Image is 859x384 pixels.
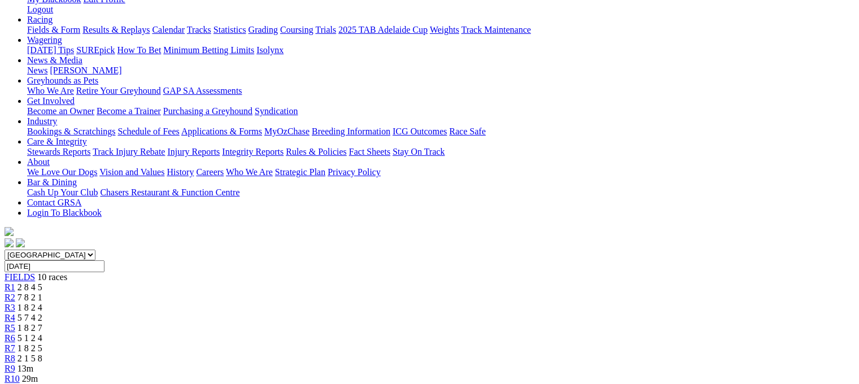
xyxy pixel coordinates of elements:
[82,25,150,34] a: Results & Replays
[27,126,115,136] a: Bookings & Scratchings
[22,374,38,383] span: 29m
[181,126,262,136] a: Applications & Forms
[5,282,15,292] span: R1
[449,126,485,136] a: Race Safe
[5,374,20,383] a: R10
[18,303,42,312] span: 1 8 2 4
[27,5,53,14] a: Logout
[117,45,162,55] a: How To Bet
[27,106,94,116] a: Become an Owner
[248,25,278,34] a: Grading
[393,126,447,136] a: ICG Outcomes
[163,106,252,116] a: Purchasing a Greyhound
[27,66,47,75] a: News
[27,15,53,24] a: Racing
[93,147,165,156] a: Track Injury Rebate
[5,313,15,322] a: R4
[27,126,854,137] div: Industry
[18,293,42,302] span: 7 8 2 1
[27,198,81,207] a: Contact GRSA
[99,167,164,177] a: Vision and Values
[5,343,15,353] a: R7
[286,147,347,156] a: Rules & Policies
[27,76,98,85] a: Greyhounds as Pets
[5,260,104,272] input: Select date
[349,147,390,156] a: Fact Sheets
[18,323,42,333] span: 1 8 2 7
[152,25,185,34] a: Calendar
[5,227,14,236] img: logo-grsa-white.png
[264,126,309,136] a: MyOzChase
[187,25,211,34] a: Tracks
[256,45,284,55] a: Isolynx
[275,167,325,177] a: Strategic Plan
[27,55,82,65] a: News & Media
[27,187,98,197] a: Cash Up Your Club
[5,354,15,363] a: R8
[97,106,161,116] a: Become a Trainer
[5,364,15,373] a: R9
[461,25,531,34] a: Track Maintenance
[163,86,242,95] a: GAP SA Assessments
[18,364,33,373] span: 13m
[18,333,42,343] span: 5 1 2 4
[18,282,42,292] span: 2 8 4 5
[5,272,35,282] a: FIELDS
[213,25,246,34] a: Statistics
[27,45,74,55] a: [DATE] Tips
[27,86,74,95] a: Who We Are
[18,313,42,322] span: 5 7 4 2
[18,343,42,353] span: 1 8 2 5
[27,147,854,157] div: Care & Integrity
[430,25,459,34] a: Weights
[27,66,854,76] div: News & Media
[255,106,298,116] a: Syndication
[328,167,381,177] a: Privacy Policy
[163,45,254,55] a: Minimum Betting Limits
[27,116,57,126] a: Industry
[27,137,87,146] a: Care & Integrity
[315,25,336,34] a: Trials
[27,25,854,35] div: Racing
[312,126,390,136] a: Breeding Information
[37,272,67,282] span: 10 races
[27,208,102,217] a: Login To Blackbook
[27,45,854,55] div: Wagering
[27,86,854,96] div: Greyhounds as Pets
[16,238,25,247] img: twitter.svg
[76,45,115,55] a: SUREpick
[27,187,854,198] div: Bar & Dining
[100,187,239,197] a: Chasers Restaurant & Function Centre
[27,147,90,156] a: Stewards Reports
[167,167,194,177] a: History
[280,25,313,34] a: Coursing
[222,147,284,156] a: Integrity Reports
[76,86,161,95] a: Retire Your Greyhound
[167,147,220,156] a: Injury Reports
[27,25,80,34] a: Fields & Form
[27,167,854,177] div: About
[393,147,444,156] a: Stay On Track
[27,96,75,106] a: Get Involved
[5,293,15,302] a: R2
[5,333,15,343] a: R6
[27,177,77,187] a: Bar & Dining
[27,167,97,177] a: We Love Our Dogs
[27,35,62,45] a: Wagering
[5,323,15,333] a: R5
[27,106,854,116] div: Get Involved
[5,303,15,312] a: R3
[338,25,428,34] a: 2025 TAB Adelaide Cup
[27,157,50,167] a: About
[117,126,179,136] a: Schedule of Fees
[50,66,121,75] a: [PERSON_NAME]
